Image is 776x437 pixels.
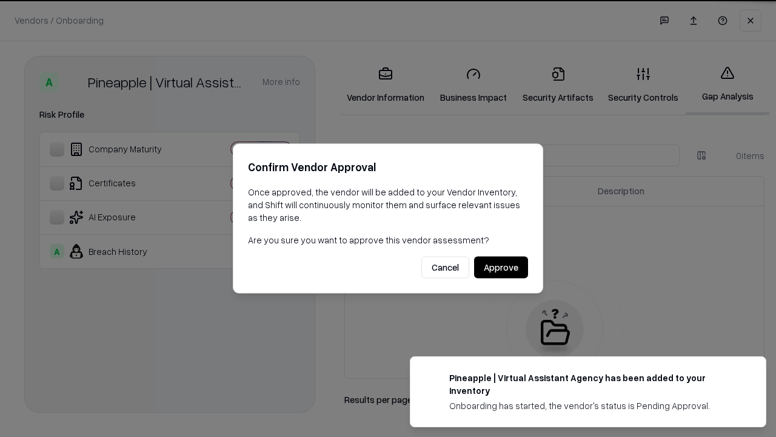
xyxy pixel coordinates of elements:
div: Onboarding has started, the vendor's status is Pending Approval. [449,399,737,412]
img: trypineapple.com [425,371,440,386]
p: Are you sure you want to approve this vendor assessment? [248,234,528,246]
button: Approve [474,257,528,279]
h2: Confirm Vendor Approval [248,158,528,176]
button: Cancel [421,257,469,279]
div: Pineapple | Virtual Assistant Agency has been added to your inventory [449,371,737,397]
p: Once approved, the vendor will be added to your Vendor Inventory, and Shift will continuously mon... [248,186,528,224]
